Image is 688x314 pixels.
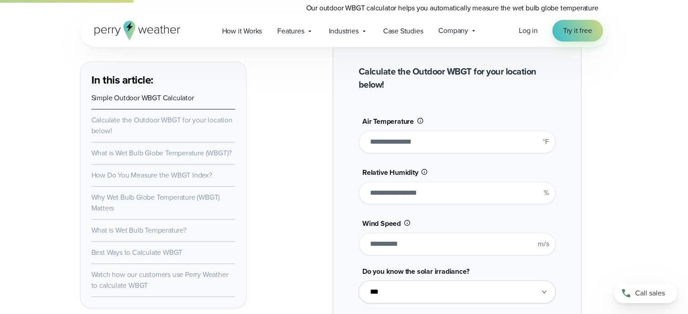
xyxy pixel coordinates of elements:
[519,25,538,36] a: Log in
[91,225,186,235] a: What is Wet Bulb Temperature?
[91,93,194,103] a: Simple Outdoor WBGT Calculator
[91,148,232,158] a: What is Wet Bulb Globe Temperature (WBGT)?
[214,22,270,40] a: How it Works
[91,269,228,291] a: Watch how our customers use Perry Weather to calculate WBGT
[91,192,220,213] a: Why Wet Bulb Globe Temperature (WBGT) Matters
[375,22,431,40] a: Case Studies
[362,218,401,229] span: Wind Speed
[438,25,468,36] span: Company
[306,3,608,24] p: Our outdoor WBGT calculator helps you automatically measure the wet bulb globe temperature quickl...
[277,26,304,37] span: Features
[91,115,232,136] a: Calculate the Outdoor WBGT for your location below!
[359,65,555,91] h2: Calculate the Outdoor WBGT for your location below!
[91,170,212,180] a: How Do You Measure the WBGT Index?
[329,26,359,37] span: Industries
[614,283,677,303] a: Call sales
[383,26,423,37] span: Case Studies
[91,247,183,258] a: Best Ways to Calculate WBGT
[222,26,262,37] span: How it Works
[362,167,418,178] span: Relative Humidity
[552,20,603,42] a: Try it free
[563,25,592,36] span: Try it free
[362,266,469,277] span: Do you know the solar irradiance?
[91,73,235,87] h3: In this article:
[362,116,414,127] span: Air Temperature
[635,288,665,299] span: Call sales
